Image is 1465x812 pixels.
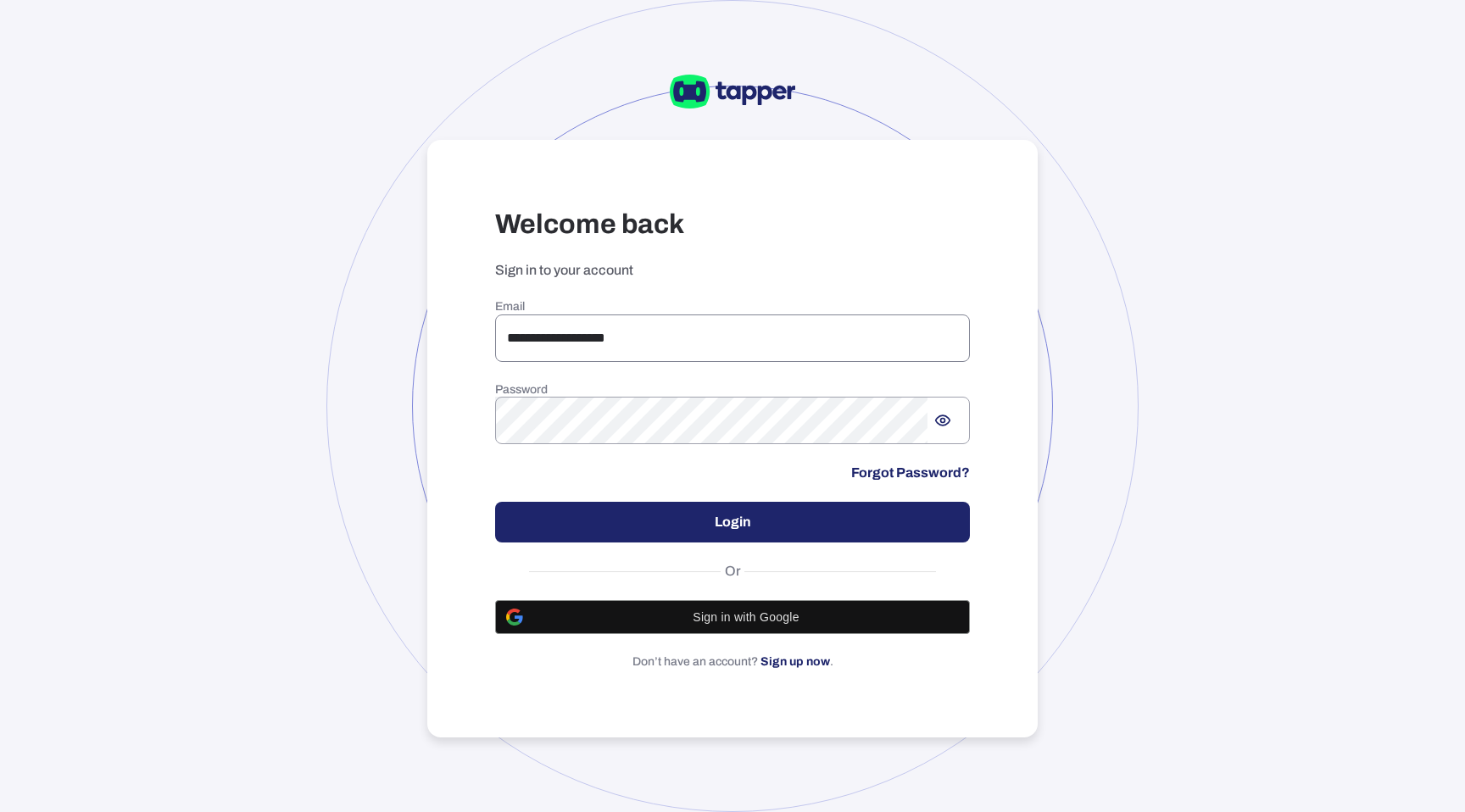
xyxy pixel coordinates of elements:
h3: Welcome back [495,208,970,242]
h6: Password [495,382,970,398]
span: Or [721,563,745,580]
button: Login [495,502,970,542]
p: Don’t have an account? . [495,654,970,670]
h6: Email [495,299,970,314]
p: Sign in to your account [495,262,970,279]
span: Sign in with Google [533,610,959,624]
a: Forgot Password? [851,464,970,481]
a: Sign up now [760,655,830,668]
button: Sign in with Google [495,600,970,634]
button: Show password [927,405,958,436]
